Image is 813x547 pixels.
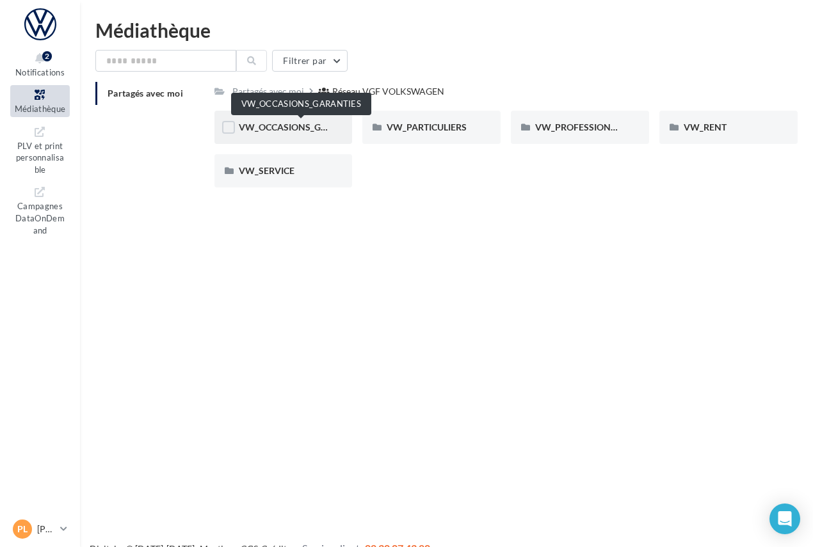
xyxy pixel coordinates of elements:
[16,138,65,175] span: PLV et print personnalisable
[239,122,364,132] span: VW_OCCASIONS_GARANTIES
[42,51,52,61] div: 2
[17,523,28,535] span: PL
[272,50,348,72] button: Filtrer par
[332,85,444,98] div: Réseau VGF VOLKSWAGEN
[239,165,294,176] span: VW_SERVICE
[95,20,798,40] div: Médiathèque
[10,49,70,80] button: Notifications 2
[10,122,70,178] a: PLV et print personnalisable
[15,198,65,235] span: Campagnes DataOnDemand
[232,85,304,98] div: Partagés avec moi
[15,104,66,114] span: Médiathèque
[10,182,70,238] a: Campagnes DataOnDemand
[10,85,70,116] a: Médiathèque
[387,122,467,132] span: VW_PARTICULIERS
[108,88,183,99] span: Partagés avec moi
[15,67,65,77] span: Notifications
[769,503,800,534] div: Open Intercom Messenger
[37,523,55,535] p: [PERSON_NAME]
[535,122,632,132] span: VW_PROFESSIONNELS
[231,93,371,115] div: VW_OCCASIONS_GARANTIES
[10,517,70,541] a: PL [PERSON_NAME]
[684,122,727,132] span: VW_RENT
